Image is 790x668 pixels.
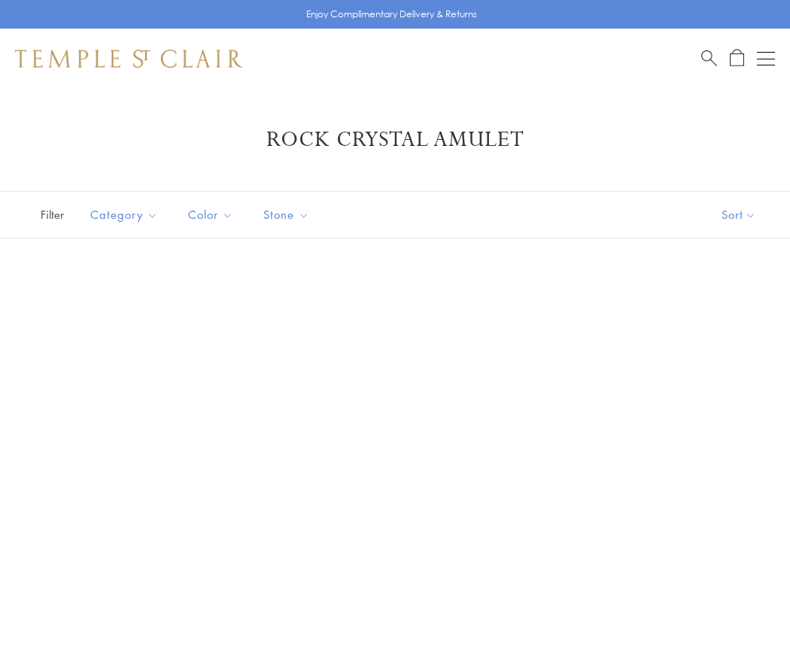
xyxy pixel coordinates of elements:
[701,49,717,68] a: Search
[177,198,245,232] button: Color
[83,205,169,224] span: Category
[306,7,477,22] p: Enjoy Complimentary Delivery & Returns
[79,198,169,232] button: Category
[181,205,245,224] span: Color
[730,49,744,68] a: Open Shopping Bag
[256,205,321,224] span: Stone
[757,50,775,68] button: Open navigation
[688,192,790,238] button: Show sort by
[252,198,321,232] button: Stone
[38,126,752,153] h1: Rock Crystal Amulet
[15,50,242,68] img: Temple St. Clair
